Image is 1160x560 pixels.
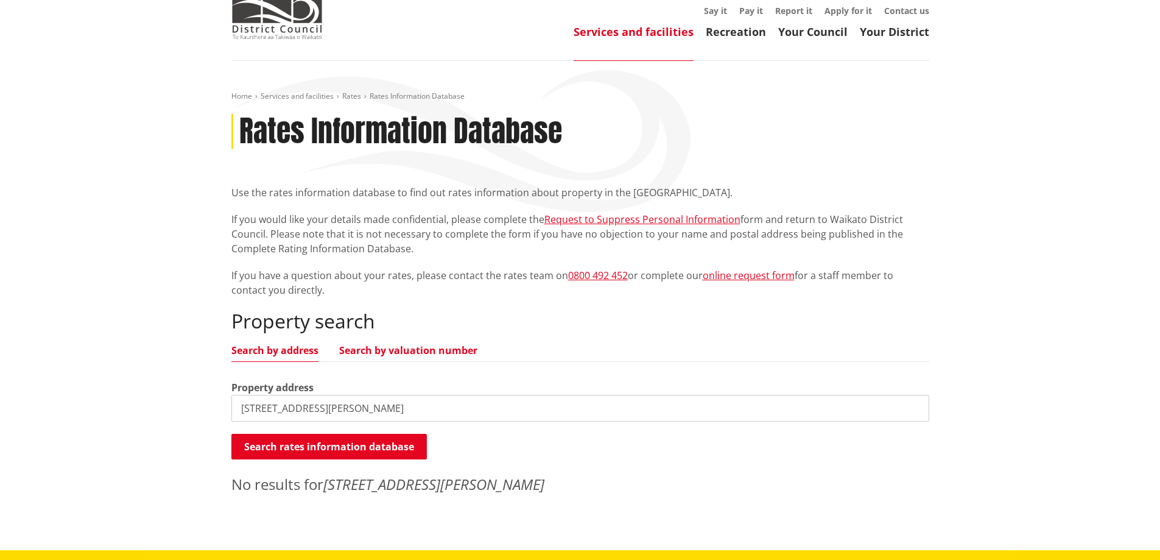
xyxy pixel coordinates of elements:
a: 0800 492 452 [568,269,628,282]
a: online request form [703,269,795,282]
a: Home [231,91,252,101]
a: Services and facilities [574,24,694,39]
nav: breadcrumb [231,91,929,102]
p: If you would like your details made confidential, please complete the form and return to Waikato ... [231,212,929,256]
a: Say it [704,5,727,16]
p: Use the rates information database to find out rates information about property in the [GEOGRAPHI... [231,185,929,200]
p: If you have a question about your rates, please contact the rates team on or complete our for a s... [231,268,929,297]
a: Recreation [706,24,766,39]
span: Rates Information Database [370,91,465,101]
p: No results for [231,473,929,495]
a: Report it [775,5,812,16]
a: Your Council [778,24,848,39]
input: e.g. Duke Street NGARUAWAHIA [231,395,929,422]
a: Pay it [739,5,763,16]
a: Search by valuation number [339,346,477,355]
h2: Property search [231,310,929,333]
em: [STREET_ADDRESS][PERSON_NAME] [323,474,544,494]
a: Apply for it [824,5,872,16]
a: Services and facilities [261,91,334,101]
a: Rates [342,91,361,101]
a: Request to Suppress Personal Information [544,213,740,226]
a: Contact us [884,5,929,16]
a: Search by address [231,346,318,355]
a: Your District [860,24,929,39]
button: Search rates information database [231,434,427,459]
h1: Rates Information Database [239,114,562,149]
iframe: Messenger Launcher [1104,509,1148,553]
label: Property address [231,380,314,395]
